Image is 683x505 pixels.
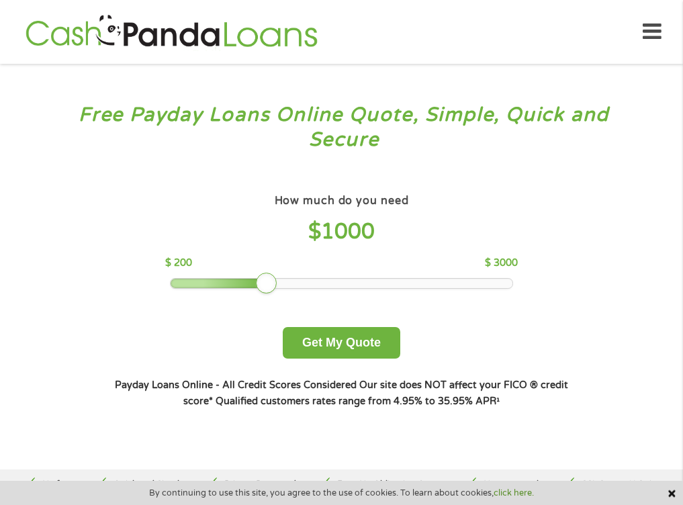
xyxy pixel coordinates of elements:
[494,488,534,498] a: click here.
[165,218,518,246] h4: $
[21,13,321,51] img: GetLoanNow Logo
[582,478,659,491] p: SSL Secure U.S site
[485,256,518,271] p: $ 3000
[321,219,375,244] span: 1000
[275,194,409,208] h4: How much do you need
[42,478,73,491] p: No fees
[183,379,568,407] strong: Our site does NOT affect your FICO ® credit score*
[337,478,443,491] p: Free, No Obligation Quote
[484,478,541,491] p: No paperwork
[39,103,645,153] h3: Free Payday Loans Online Quote, Simple, Quick and Secure
[165,256,192,271] p: $ 200
[115,379,357,391] strong: Payday Loans Online - All Credit Scores Considered
[149,488,534,498] span: By continuing to use this site, you agree to the use of cookies. To learn about cookies,
[283,327,400,359] button: Get My Quote
[113,478,184,491] p: Quick and Simple
[224,478,296,491] p: Privacy Protected
[216,396,500,407] strong: Qualified customers rates range from 4.95% to 35.95% APR¹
